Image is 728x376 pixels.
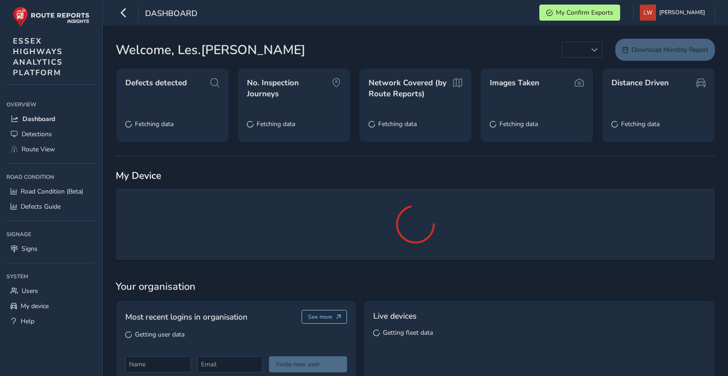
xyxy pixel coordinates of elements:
a: Detections [6,127,96,142]
span: Dashboard [22,115,55,123]
span: Welcome, Les.[PERSON_NAME] [116,40,305,60]
span: No. Inspection Journeys [247,77,331,99]
span: Images Taken [490,77,539,88]
div: Overview [6,98,96,111]
span: Distance Driven [611,77,669,88]
img: rr logo [13,6,90,27]
span: [PERSON_NAME] [659,5,705,21]
span: Dashboard [145,8,197,21]
a: Defects Guide [6,199,96,214]
span: ESSEX HIGHWAYS ANALYTICS PLATFORM [13,36,63,78]
span: Fetching data [378,120,417,128]
span: Defects detected [125,77,187,88]
span: Help [21,317,34,326]
span: Road Condition (Beta) [21,187,83,196]
span: My Confirm Exports [556,8,613,17]
button: See more [302,310,347,324]
span: Your organisation [116,280,715,293]
div: System [6,270,96,283]
span: Fetching data [257,120,295,128]
span: Fetching data [135,120,174,128]
span: Users [22,287,38,295]
button: My Confirm Exports [539,5,620,21]
span: My device [21,302,49,310]
span: Fetching data [499,120,538,128]
img: diamond-layout [640,5,656,21]
span: Route View [22,145,55,154]
span: Network Covered (by Route Reports) [369,77,453,99]
span: Signs [22,244,38,253]
span: Defects Guide [21,202,61,211]
a: Route View [6,142,96,157]
a: Dashboard [6,111,96,127]
a: Road Condition (Beta) [6,184,96,199]
div: Signage [6,227,96,241]
a: Users [6,283,96,299]
span: Fetching data [621,120,660,128]
a: Help [6,314,96,329]
span: Detections [22,130,52,138]
a: My device [6,299,96,314]
span: My Device [116,169,161,182]
button: [PERSON_NAME] [640,5,708,21]
a: Signs [6,241,96,256]
span: See more [308,313,332,321]
div: Road Condition [6,170,96,184]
